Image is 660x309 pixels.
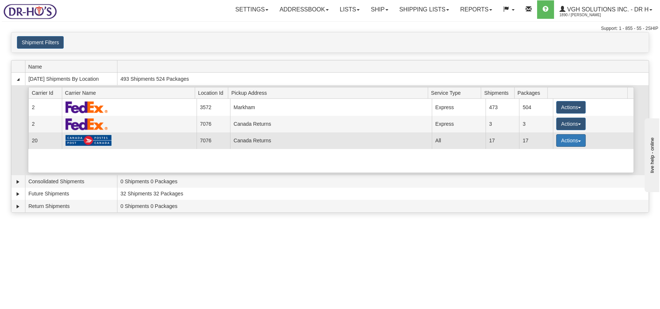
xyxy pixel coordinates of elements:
a: Addressbook [274,0,334,19]
td: 2 [28,116,62,132]
td: 3 [486,116,519,132]
a: Reports [455,0,498,19]
td: 473 [486,99,519,115]
img: Canada Post [66,135,112,146]
a: Expand [14,178,22,185]
td: [DATE] Shipments By Location [25,73,117,85]
a: Settings [230,0,274,19]
a: VGH Solutions Inc. - Dr H 1890 / [PERSON_NAME] [554,0,658,19]
td: 504 [519,99,553,115]
span: Carrier Name [65,87,195,98]
a: Expand [14,190,22,198]
td: Future Shipments [25,188,117,200]
span: Service Type [431,87,481,98]
a: Collapse [14,76,22,83]
a: Expand [14,203,22,210]
span: Carrier Id [32,87,62,98]
img: FedEx Express® [66,118,108,130]
td: Express [432,116,486,132]
td: 7076 [197,132,230,149]
td: 17 [519,132,553,149]
img: logo1890.jpg [2,2,58,21]
td: 7076 [197,116,230,132]
iframe: chat widget [643,117,659,192]
a: Lists [334,0,365,19]
td: Canada Returns [230,132,432,149]
span: Shipments [484,87,514,98]
button: Actions [556,134,586,147]
a: Shipping lists [394,0,455,19]
td: 3572 [197,99,230,115]
img: FedEx Express® [66,101,108,113]
td: Markham [230,99,432,115]
td: Return Shipments [25,200,117,212]
td: 0 Shipments 0 Packages [117,175,649,188]
td: 32 Shipments 32 Packages [117,188,649,200]
td: 20 [28,132,62,149]
div: Support: 1 - 855 - 55 - 2SHIP [2,25,658,32]
td: Express [432,99,486,115]
td: Canada Returns [230,116,432,132]
span: 1890 / [PERSON_NAME] [560,11,615,19]
span: VGH Solutions Inc. - Dr H [565,6,649,13]
button: Actions [556,101,586,114]
button: Shipment Filters [17,36,64,49]
td: All [432,132,486,149]
button: Actions [556,118,586,130]
span: Packages [518,87,548,98]
td: 3 [519,116,553,132]
td: 0 Shipments 0 Packages [117,200,649,212]
td: Consolidated Shipments [25,175,117,188]
span: Name [28,61,117,72]
span: Pickup Address [231,87,428,98]
td: 17 [486,132,519,149]
a: Ship [365,0,393,19]
td: 493 Shipments 524 Packages [117,73,649,85]
td: 2 [28,99,62,115]
span: Location Id [198,87,228,98]
div: live help - online [6,6,68,12]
